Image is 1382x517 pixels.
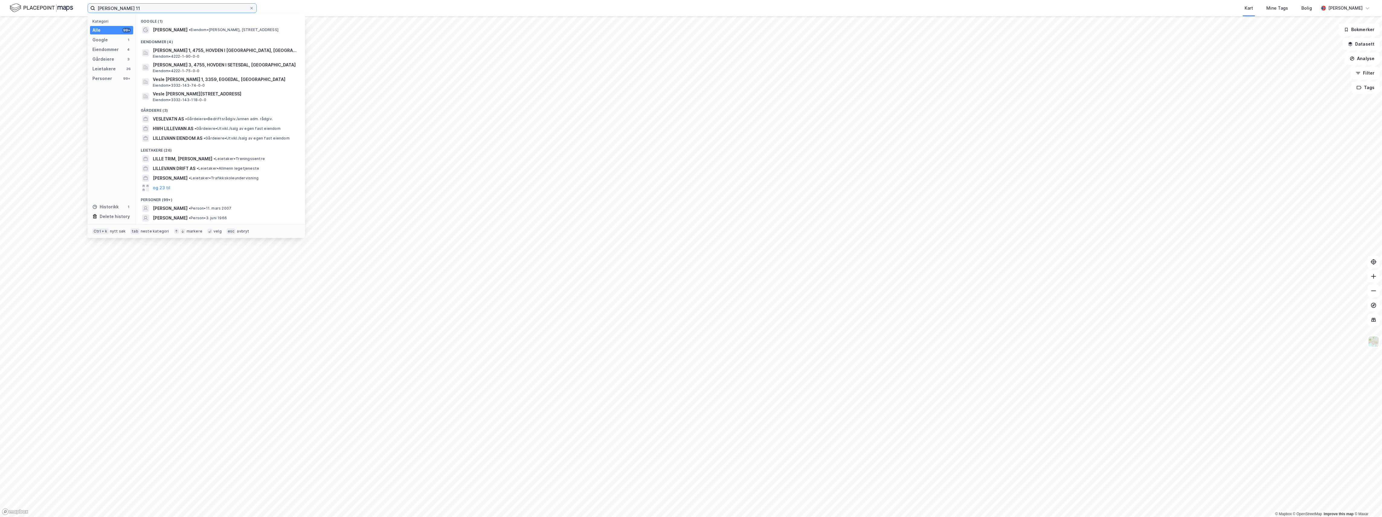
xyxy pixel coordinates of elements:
[189,216,191,220] span: •
[189,27,191,32] span: •
[187,229,202,234] div: markere
[214,156,265,161] span: Leietaker • Treningssentre
[110,229,126,234] div: nytt søk
[153,61,298,69] span: [PERSON_NAME] 3, 4755, HOVDEN I SETESDAL, [GEOGRAPHIC_DATA]
[92,75,112,82] div: Personer
[237,229,249,234] div: avbryt
[194,126,196,131] span: •
[100,213,130,220] div: Delete history
[126,37,131,42] div: 1
[153,205,188,212] span: [PERSON_NAME]
[92,228,109,234] div: Ctrl + k
[197,166,198,171] span: •
[1352,488,1382,517] div: Kontrollprogram for chat
[153,165,195,172] span: LILLEVANN DRIFT AS
[197,166,259,171] span: Leietaker • Allmenn legetjeneste
[1351,67,1380,79] button: Filter
[1275,512,1292,516] a: Mapbox
[153,175,188,182] span: [PERSON_NAME]
[92,203,119,210] div: Historikk
[1266,5,1288,12] div: Mine Tags
[189,176,259,181] span: Leietaker • Trafikkskoleundervisning
[204,136,205,140] span: •
[92,19,133,24] div: Kategori
[1339,24,1380,36] button: Bokmerker
[214,229,222,234] div: velg
[1293,512,1322,516] a: OpenStreetMap
[130,228,140,234] div: tab
[189,27,278,32] span: Eiendom • [PERSON_NAME], [STREET_ADDRESS]
[153,155,212,162] span: LILLE TRIM, [PERSON_NAME]
[1345,53,1380,65] button: Analyse
[92,65,116,72] div: Leietakere
[153,69,199,73] span: Eiendom • 4222-1-75-0-0
[189,206,191,210] span: •
[227,228,236,234] div: esc
[141,229,169,234] div: neste kategori
[153,47,298,54] span: [PERSON_NAME] 1, 4755, HOVDEN I [GEOGRAPHIC_DATA], [GEOGRAPHIC_DATA]
[153,115,184,123] span: VESLEVATN AS
[153,135,202,142] span: LILLEVANN EIENDOM AS
[214,156,215,161] span: •
[126,47,131,52] div: 4
[92,27,101,34] div: Alle
[136,14,305,25] div: Google (1)
[1324,512,1354,516] a: Improve this map
[92,36,108,43] div: Google
[1352,488,1382,517] iframe: Chat Widget
[92,56,114,63] div: Gårdeiere
[1328,5,1363,12] div: [PERSON_NAME]
[1245,5,1253,12] div: Kart
[1351,82,1380,94] button: Tags
[10,3,73,13] img: logo.f888ab2527a4732fd821a326f86c7f29.svg
[126,204,131,209] div: 1
[126,66,131,71] div: 26
[153,214,188,222] span: [PERSON_NAME]
[189,216,227,220] span: Person • 3. juni 1966
[204,136,290,141] span: Gårdeiere • Utvikl./salg av egen fast eiendom
[185,117,187,121] span: •
[2,508,28,515] a: Mapbox homepage
[153,98,206,102] span: Eiendom • 3332-143-118-0-0
[1301,5,1312,12] div: Bolig
[153,184,170,191] button: og 23 til
[153,90,298,98] span: Vesle [PERSON_NAME][STREET_ADDRESS]
[153,26,188,34] span: [PERSON_NAME]
[122,28,131,33] div: 99+
[189,206,231,211] span: Person • 11. mars 2007
[153,83,205,88] span: Eiendom • 3332-143-74-0-0
[136,103,305,114] div: Gårdeiere (3)
[194,126,281,131] span: Gårdeiere • Utvikl./salg av egen fast eiendom
[95,4,249,13] input: Søk på adresse, matrikkel, gårdeiere, leietakere eller personer
[92,46,119,53] div: Eiendommer
[185,117,273,121] span: Gårdeiere • Bedriftsrådgiv./annen adm. rådgiv.
[136,143,305,154] div: Leietakere (26)
[126,57,131,62] div: 3
[153,125,193,132] span: HWH LILLEVANN AS
[1343,38,1380,50] button: Datasett
[122,76,131,81] div: 99+
[189,176,191,180] span: •
[1368,336,1379,347] img: Z
[136,193,305,204] div: Personer (99+)
[153,54,199,59] span: Eiendom • 4222-1-90-0-0
[136,35,305,46] div: Eiendommer (4)
[153,76,298,83] span: Vesle [PERSON_NAME] 1, 3359, EGGEDAL, [GEOGRAPHIC_DATA]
